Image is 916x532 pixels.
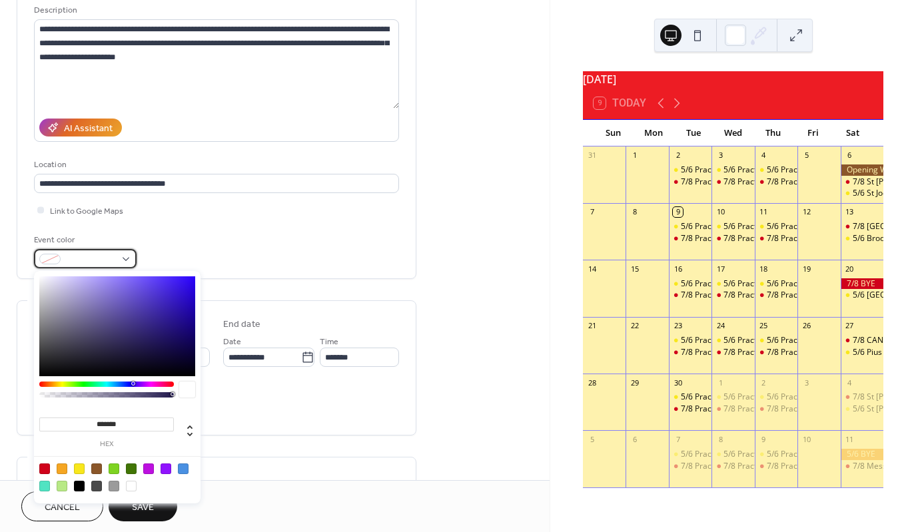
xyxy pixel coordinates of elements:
[759,207,769,217] div: 11
[681,164,750,176] div: 5/6 Practice 5-6:30
[711,461,754,472] div: 7/8 Practice 5-7
[57,463,67,474] div: #F5A623
[711,221,754,232] div: 5/6 Practice 5-6:30
[755,278,797,290] div: 5/6 Practice 5-6:30
[109,463,119,474] div: #7ED321
[723,461,781,472] div: 7/8 Practice 5-7
[91,463,102,474] div: #8B572A
[34,233,134,247] div: Event color
[673,150,683,160] div: 2
[767,461,825,472] div: 7/8 Practice 5-7
[711,278,754,290] div: 5/6 Practice 5-6:30
[755,176,797,188] div: 7/8 Practice 5-7
[39,463,50,474] div: #D0021B
[630,434,640,444] div: 6
[711,290,754,301] div: 7/8 Practice 5-7
[320,335,338,349] span: Time
[681,290,739,301] div: 7/8 Practice 5-7
[841,188,883,199] div: 5/6 St Joe's HOME 10:45
[34,3,396,17] div: Description
[755,290,797,301] div: 7/8 Practice 5-7
[587,264,597,274] div: 14
[845,264,855,274] div: 20
[39,441,174,448] label: hex
[669,233,711,244] div: 7/8 Practice 5-7
[723,392,793,403] div: 5/6 Practice 5-6:30
[845,434,855,444] div: 11
[634,120,674,146] div: Mon
[74,481,85,491] div: #000000
[178,463,189,474] div: #4A90E2
[681,347,739,358] div: 7/8 Practice 5-7
[793,120,833,146] div: Fri
[723,164,793,176] div: 5/6 Practice 5-6:30
[767,290,825,301] div: 7/8 Practice 5-7
[669,449,711,460] div: 5/6 Practice 5-6:30
[673,264,683,274] div: 16
[723,176,781,188] div: 7/8 Practice 5-7
[630,207,640,217] div: 8
[669,347,711,358] div: 7/8 Practice 5-7
[34,158,396,172] div: Location
[841,335,883,346] div: 7/8 CANCELED-see note
[767,449,836,460] div: 5/6 Practice 5-6:30
[801,150,811,160] div: 5
[755,392,797,403] div: 5/6 Practice 5-6:30
[587,207,597,217] div: 7
[845,150,855,160] div: 6
[801,434,811,444] div: 10
[767,164,836,176] div: 5/6 Practice 5-6:30
[681,461,739,472] div: 7/8 Practice 5-7
[767,347,825,358] div: 7/8 Practice 5-7
[841,221,883,232] div: 7/8 Brookfield Academy AWAY 9:00
[630,321,640,331] div: 22
[711,403,754,415] div: 7/8 Practice 5-7
[845,321,855,331] div: 27
[845,207,855,217] div: 13
[711,233,754,244] div: 7/8 Practice 5-7
[841,403,883,415] div: 5/6 St Francis HOME 10:45
[711,347,754,358] div: 7/8 Practice 5-7
[755,449,797,460] div: 5/6 Practice 5-6:30
[841,278,883,290] div: 7/8 BYE
[767,392,836,403] div: 5/6 Practice 5-6:30
[681,176,739,188] div: 7/8 Practice 5-7
[587,321,597,331] div: 21
[755,461,797,472] div: 7/8 Practice 5-7
[723,233,781,244] div: 7/8 Practice 5-7
[759,150,769,160] div: 4
[845,378,855,388] div: 4
[767,176,825,188] div: 7/8 Practice 5-7
[587,150,597,160] div: 31
[723,449,793,460] div: 5/6 Practice 5-6:30
[109,481,119,491] div: #9B9B9B
[723,347,781,358] div: 7/8 Practice 5-7
[715,150,725,160] div: 3
[587,378,597,388] div: 28
[681,278,750,290] div: 5/6 Practice 5-6:30
[755,164,797,176] div: 5/6 Practice 5-6:30
[715,434,725,444] div: 8
[711,335,754,346] div: 5/6 Practice 5-6:30
[143,463,154,474] div: #BD10E0
[723,335,793,346] div: 5/6 Practice 5-6:30
[711,392,754,403] div: 5/6 Practice 5-6:30
[45,501,80,515] span: Cancel
[755,233,797,244] div: 7/8 Practice 5-7
[50,204,123,218] span: Link to Google Maps
[711,449,754,460] div: 5/6 Practice 5-6:30
[767,335,836,346] div: 5/6 Practice 5-6:30
[669,403,711,415] div: 7/8 Practice 5-7
[841,392,883,403] div: 7/8 St Francis HOME 9:00
[21,491,103,521] button: Cancel
[841,164,883,176] div: Opening Weekend
[759,378,769,388] div: 2
[583,71,883,87] div: [DATE]
[723,290,781,301] div: 7/8 Practice 5-7
[39,481,50,491] div: #50E3C2
[673,378,683,388] div: 30
[673,434,683,444] div: 7
[841,290,883,301] div: 5/6 Lake Country Lutheran (white) AWAY 12.15
[669,290,711,301] div: 7/8 Practice 5-7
